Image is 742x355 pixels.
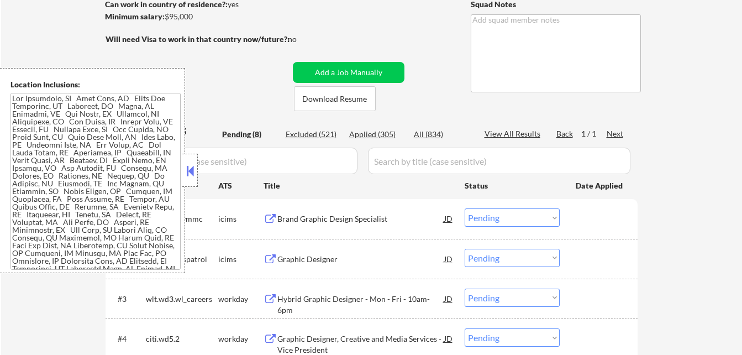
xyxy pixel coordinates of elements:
[414,129,469,140] div: All (834)
[443,289,454,309] div: JD
[443,249,454,269] div: JD
[293,62,404,83] button: Add a Job Manually
[349,129,404,140] div: Applied (305)
[277,254,444,265] div: Graphic Designer
[118,294,137,305] div: #3
[576,180,624,191] div: Date Applied
[105,11,289,22] div: $95,000
[581,128,607,139] div: 1 / 1
[146,294,218,305] div: wlt.wd3.wl_careers
[218,180,264,191] div: ATS
[10,79,181,90] div: Location Inclusions:
[118,333,137,344] div: #4
[106,34,290,44] strong: Will need Visa to work in that country now/future?:
[105,12,165,21] strong: Minimum salary:
[607,128,624,139] div: Next
[109,148,357,174] input: Search by company (case sensitive)
[485,128,544,139] div: View All Results
[443,208,454,228] div: JD
[443,328,454,348] div: JD
[286,129,341,140] div: Excluded (521)
[218,213,264,225] div: icims
[218,294,264,305] div: workday
[218,254,264,265] div: icims
[218,333,264,344] div: workday
[556,128,574,139] div: Back
[288,34,319,45] div: no
[368,148,630,174] input: Search by title (case sensitive)
[294,86,376,111] button: Download Resume
[264,180,454,191] div: Title
[465,175,560,195] div: Status
[222,129,277,140] div: Pending (8)
[277,333,444,355] div: Graphic Designer, Creative and Media Services - Vice President
[146,333,218,344] div: citi.wd5.2
[277,294,444,315] div: Hybrid Graphic Designer - Mon - Fri - 10am-6pm
[277,213,444,225] div: Brand Graphic Design Specialist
